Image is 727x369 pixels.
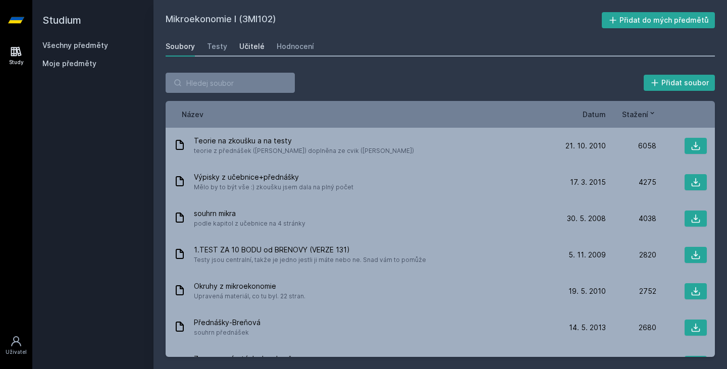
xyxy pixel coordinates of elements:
[166,36,195,57] a: Soubory
[194,291,305,301] span: Upravená materiál, co tu byl. 22 stran.
[194,245,426,255] span: 1.TEST ZA 10 BODU od BRENOVY (VERZE 131)
[166,12,602,28] h2: Mikroekonomie I (3MI102)
[606,250,656,260] div: 2820
[568,250,606,260] span: 5. 11. 2009
[606,323,656,333] div: 2680
[194,208,305,219] span: souhrn mikra
[606,214,656,224] div: 4038
[606,286,656,296] div: 2752
[568,286,606,296] span: 19. 5. 2010
[42,59,96,69] span: Moje předměty
[606,141,656,151] div: 6058
[182,109,203,120] button: Název
[207,36,227,57] a: Testy
[570,177,606,187] span: 17. 3. 2015
[194,219,305,229] span: podle kapitol z učebnice na 4 stránky
[622,109,656,120] button: Stažení
[194,172,353,182] span: Výpisky z učebnice+přednášky
[569,323,606,333] span: 14. 5. 2013
[602,12,715,28] button: Přidat do mých předmětů
[277,36,314,57] a: Hodnocení
[565,141,606,151] span: 21. 10. 2010
[42,41,108,49] a: Všechny předměty
[166,41,195,51] div: Soubory
[6,348,27,356] div: Uživatel
[277,41,314,51] div: Hodnocení
[622,109,648,120] span: Stažení
[207,41,227,51] div: Testy
[194,281,305,291] span: Okruhy z mikroekonomie
[606,177,656,187] div: 4275
[166,73,295,93] input: Hledej soubor
[194,255,426,265] span: Testy jsou centralní, takže je jedno jestli ji máte nebo ne. Snad vám to pomůže
[239,36,265,57] a: Učitelé
[194,318,261,328] span: Přednášky-Breňová
[194,354,300,364] span: Zpracované otázky ke zkoušce
[583,109,606,120] button: Datum
[194,328,261,338] span: souhrn přednášek
[239,41,265,51] div: Učitelé
[2,330,30,361] a: Uživatel
[194,146,414,156] span: teorie z přednášek ([PERSON_NAME]) doplněna ze cvik ([PERSON_NAME])
[194,182,353,192] span: Mělo by to být vše :) zkoušku jsem dala na plný počet
[567,214,606,224] span: 30. 5. 2008
[2,40,30,71] a: Study
[194,136,414,146] span: Teorie na zkoušku a na testy
[9,59,24,66] div: Study
[644,75,715,91] button: Přidat soubor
